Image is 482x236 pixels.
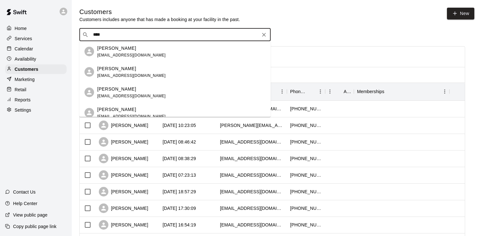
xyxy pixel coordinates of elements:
[357,83,384,100] div: Memberships
[13,212,47,218] p: View public page
[84,67,94,77] div: Camden Burns
[79,16,240,23] p: Customers includes anyone that has made a booking at your facility in the past.
[15,107,31,113] p: Settings
[220,122,284,129] div: stefan_ruminski@hotmail.com
[99,137,148,147] div: [PERSON_NAME]
[5,95,67,105] a: Reports
[99,203,148,213] div: [PERSON_NAME]
[217,83,287,100] div: Email
[5,34,67,43] a: Services
[384,87,393,96] button: Sort
[290,122,322,129] div: +18476505921
[84,47,94,56] div: Bryan Burns
[97,85,136,92] p: [PERSON_NAME]
[15,35,32,42] p: Services
[290,188,322,195] div: +16304089931
[99,187,148,196] div: [PERSON_NAME]
[99,154,148,163] div: [PERSON_NAME]
[79,8,240,16] h5: Customers
[15,76,35,83] p: Marketing
[344,83,351,100] div: Age
[79,28,271,41] div: Search customers by name or email
[277,87,287,96] button: Menu
[290,106,322,112] div: +13317710936
[97,65,136,72] p: [PERSON_NAME]
[15,66,38,72] p: Customers
[220,172,284,178] div: enatour16@comcast.net
[5,105,67,115] a: Settings
[15,86,26,93] p: Retail
[99,220,148,230] div: [PERSON_NAME]
[325,87,335,96] button: Menu
[163,172,196,178] div: 2025-10-12 07:23:13
[97,114,166,118] span: [EMAIL_ADDRESS][DOMAIN_NAME]
[5,24,67,33] a: Home
[290,83,307,100] div: Phone Number
[335,87,344,96] button: Sort
[15,97,31,103] p: Reports
[5,64,67,74] a: Customers
[290,222,322,228] div: +17024972474
[97,106,136,113] p: [PERSON_NAME]
[15,56,36,62] p: Availability
[84,108,94,118] div: CJ Burns
[13,223,56,230] p: Copy public page link
[84,88,94,97] div: Bryan Burns
[5,44,67,54] a: Calendar
[354,83,449,100] div: Memberships
[316,87,325,96] button: Menu
[290,155,322,162] div: +13126390507
[5,85,67,94] a: Retail
[325,83,354,100] div: Age
[220,222,284,228] div: batter4@gmail.com
[99,170,148,180] div: [PERSON_NAME]
[97,73,166,77] span: [EMAIL_ADDRESS][DOMAIN_NAME]
[5,54,67,64] a: Availability
[290,139,322,145] div: +16308495792
[220,188,284,195] div: kenock@gmail.com
[220,139,284,145] div: bmartens310@gmail.com
[163,205,196,211] div: 2025-10-11 17:30:09
[290,205,322,211] div: +18479621698
[220,205,284,211] div: anudo76@comcast.net
[290,172,322,178] div: +16303354234
[447,8,474,19] a: New
[99,121,148,130] div: [PERSON_NAME]
[13,189,36,195] p: Contact Us
[287,83,325,100] div: Phone Number
[97,45,136,51] p: [PERSON_NAME]
[97,53,166,57] span: [EMAIL_ADDRESS][DOMAIN_NAME]
[15,46,33,52] p: Calendar
[13,200,37,207] p: Help Center
[15,25,27,32] p: Home
[440,87,449,96] button: Menu
[163,155,196,162] div: 2025-10-12 08:38:29
[307,87,316,96] button: Sort
[97,93,166,98] span: [EMAIL_ADDRESS][DOMAIN_NAME]
[163,222,196,228] div: 2025-10-11 16:54:19
[259,30,268,39] button: Clear
[5,75,67,84] a: Marketing
[163,122,196,129] div: 2025-10-12 10:23:05
[163,188,196,195] div: 2025-10-11 18:57:29
[220,155,284,162] div: kellyprice02@gmail.com
[163,139,196,145] div: 2025-10-12 08:46:42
